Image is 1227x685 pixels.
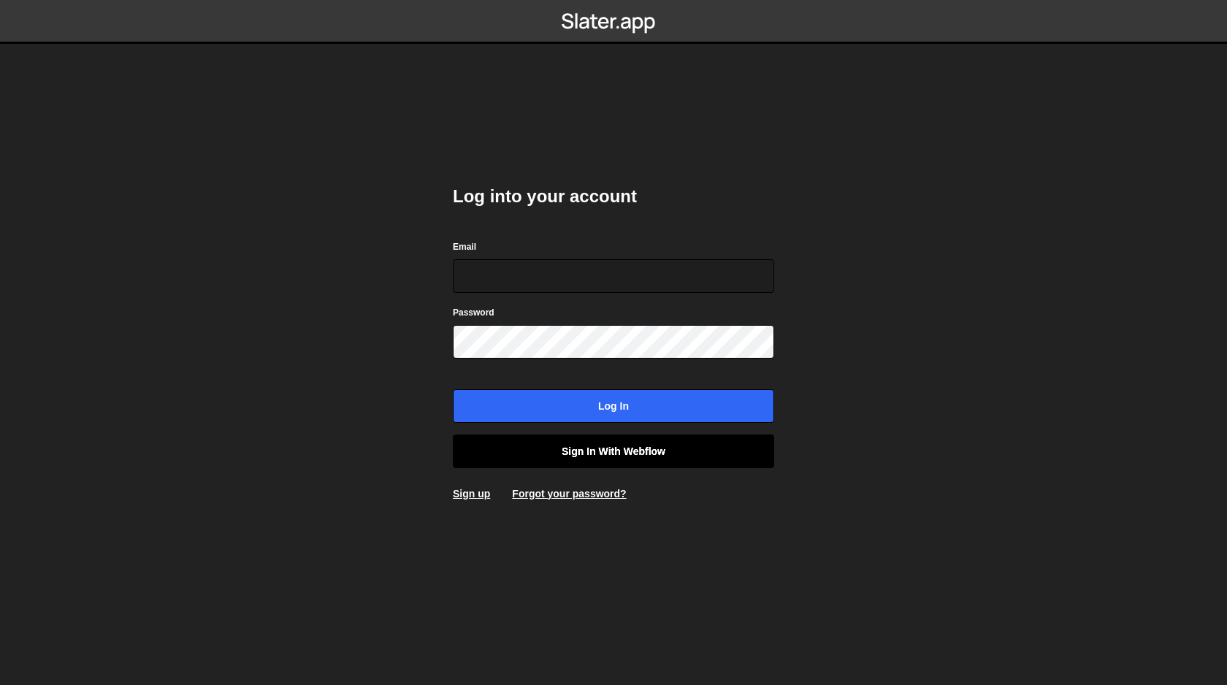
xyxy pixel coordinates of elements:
[453,389,774,423] input: Log in
[453,185,774,208] h2: Log into your account
[453,305,494,320] label: Password
[453,488,490,500] a: Sign up
[512,488,626,500] a: Forgot your password?
[453,435,774,468] a: Sign in with Webflow
[453,240,476,254] label: Email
